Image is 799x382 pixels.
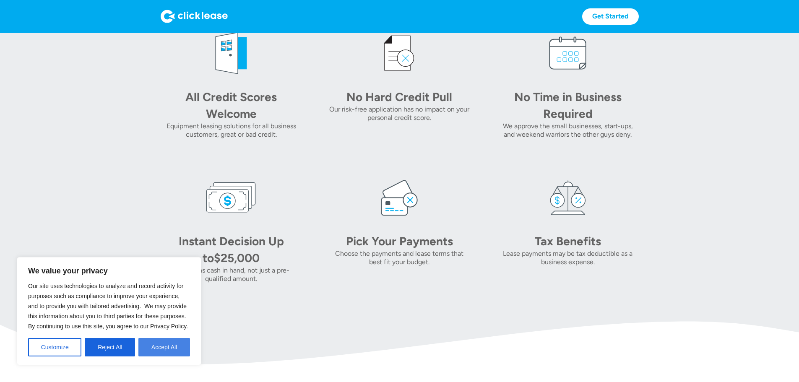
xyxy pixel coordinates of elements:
img: credit icon [374,28,424,78]
div: Equipment leasing solutions for all business customers, great or bad credit. [161,122,302,139]
img: calendar icon [543,28,593,78]
div: All Credit Scores Welcome [172,88,290,122]
div: Choose the payments and lease terms that best fit your budget. [329,249,470,266]
img: money icon [206,172,256,223]
img: Logo [161,10,228,23]
div: As good as cash in hand, not just a pre-qualified amount. [161,266,302,283]
a: Get Started [582,8,639,25]
span: Our site uses technologies to analyze and record activity for purposes such as compliance to impr... [28,283,188,330]
div: We approve the small businesses, start-ups, and weekend warriors the other guys deny. [497,122,638,139]
div: Our risk-free application has no impact on your personal credit score. [329,105,470,122]
img: card icon [374,172,424,223]
div: No Time in Business Required [509,88,627,122]
div: We value your privacy [17,257,201,365]
img: welcome icon [206,28,256,78]
div: No Hard Credit Pull [341,88,458,105]
div: Lease payments may be tax deductible as a business expense. [497,249,638,266]
div: Tax Benefits [509,233,627,249]
div: Instant Decision Up to [179,234,284,265]
button: Accept All [138,338,190,356]
div: $25,000 [214,251,260,265]
img: tax icon [543,172,593,223]
button: Customize [28,338,81,356]
button: Reject All [85,338,135,356]
p: We value your privacy [28,266,190,276]
div: Pick Your Payments [341,233,458,249]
